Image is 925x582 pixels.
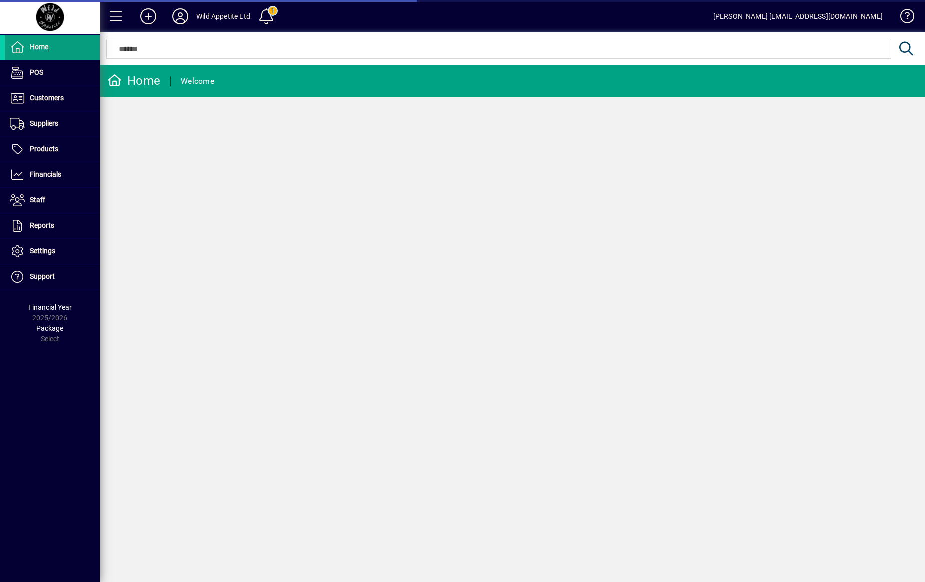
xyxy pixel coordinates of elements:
span: Customers [30,94,64,102]
span: Staff [30,196,45,204]
span: Reports [30,221,54,229]
a: Customers [5,86,100,111]
span: Financial Year [28,303,72,311]
div: Wild Appetite Ltd [196,8,250,24]
span: Support [30,272,55,280]
a: Settings [5,239,100,264]
a: Products [5,137,100,162]
span: POS [30,68,43,76]
span: Financials [30,170,61,178]
span: Suppliers [30,119,58,127]
a: Financials [5,162,100,187]
div: [PERSON_NAME] [EMAIL_ADDRESS][DOMAIN_NAME] [713,8,883,24]
a: Staff [5,188,100,213]
span: Settings [30,247,55,255]
span: Home [30,43,48,51]
button: Profile [164,7,196,25]
a: Knowledge Base [893,2,913,34]
a: Support [5,264,100,289]
div: Home [107,73,160,89]
button: Add [132,7,164,25]
a: Suppliers [5,111,100,136]
span: Package [36,324,63,332]
span: Products [30,145,58,153]
a: POS [5,60,100,85]
div: Welcome [181,73,214,89]
a: Reports [5,213,100,238]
